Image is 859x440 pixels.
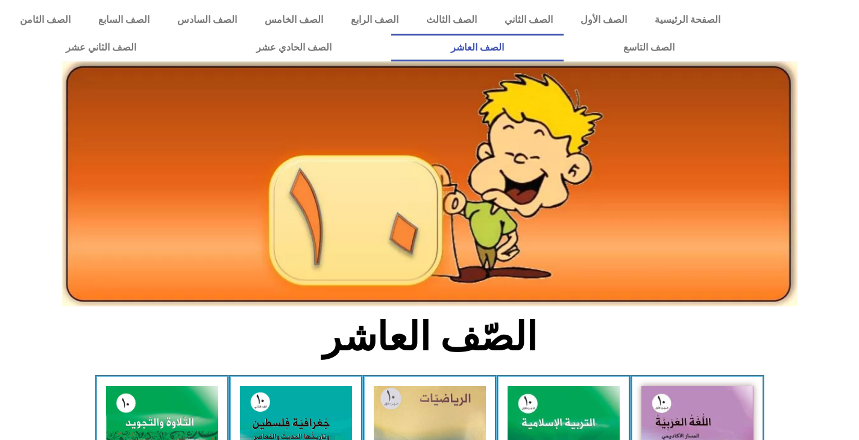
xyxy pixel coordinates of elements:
h2: الصّف العاشر [230,314,629,361]
a: الصف الثالث [412,6,491,34]
a: الصف الحادي عشر [196,34,391,61]
a: الصف السادس [163,6,251,34]
a: الصفحة الرئيسية [641,6,734,34]
a: الصف الثامن [6,6,84,34]
a: الصف الثاني عشر [6,34,196,61]
a: الصف الأول [567,6,641,34]
a: الصف الخامس [251,6,337,34]
a: الصف التاسع [564,34,734,61]
a: الصف السابع [84,6,163,34]
a: الصف العاشر [391,34,564,61]
a: الصف الرابع [337,6,412,34]
a: الصف الثاني [491,6,567,34]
